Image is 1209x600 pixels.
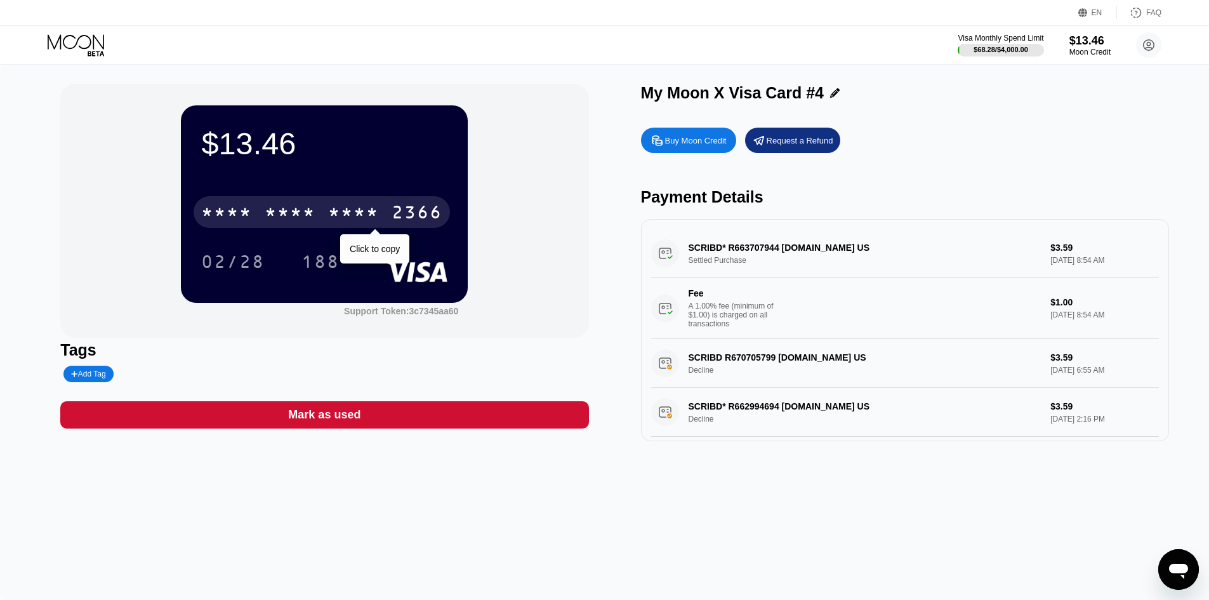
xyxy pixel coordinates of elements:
[292,246,349,277] div: 188
[350,244,400,254] div: Click to copy
[1050,297,1158,307] div: $1.00
[1117,6,1161,19] div: FAQ
[689,288,777,298] div: Fee
[651,278,1159,339] div: FeeA 1.00% fee (minimum of $1.00) is charged on all transactions$1.00[DATE] 8:54 AM
[1092,8,1102,17] div: EN
[1146,8,1161,17] div: FAQ
[958,34,1043,57] div: Visa Monthly Spend Limit$68.28/$4,000.00
[63,366,113,382] div: Add Tag
[60,401,588,429] div: Mark as used
[1158,549,1199,590] iframe: Button to launch messaging window
[1050,310,1158,319] div: [DATE] 8:54 AM
[201,126,447,161] div: $13.46
[958,34,1043,43] div: Visa Monthly Spend Limit
[641,128,736,153] div: Buy Moon Credit
[392,204,442,224] div: 2366
[60,341,588,359] div: Tags
[689,302,784,328] div: A 1.00% fee (minimum of $1.00) is charged on all transactions
[288,408,360,422] div: Mark as used
[1078,6,1117,19] div: EN
[641,188,1169,206] div: Payment Details
[1069,34,1111,48] div: $13.46
[192,246,274,277] div: 02/28
[344,306,458,316] div: Support Token: 3c7345aa60
[641,84,824,102] div: My Moon X Visa Card #4
[974,46,1028,53] div: $68.28 / $4,000.00
[1069,34,1111,57] div: $13.46Moon Credit
[71,370,105,378] div: Add Tag
[665,135,727,146] div: Buy Moon Credit
[745,128,840,153] div: Request a Refund
[1069,48,1111,57] div: Moon Credit
[767,135,833,146] div: Request a Refund
[201,253,265,274] div: 02/28
[344,306,458,316] div: Support Token:3c7345aa60
[301,253,340,274] div: 188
